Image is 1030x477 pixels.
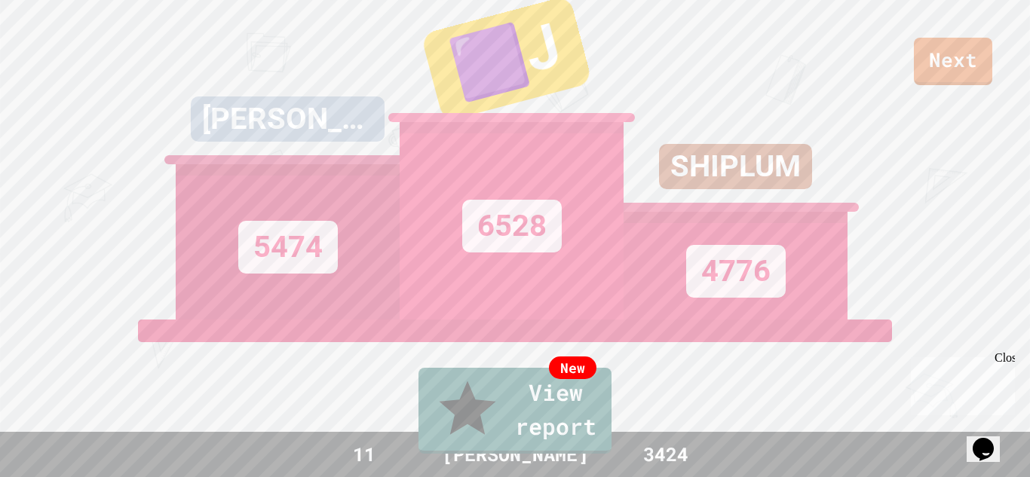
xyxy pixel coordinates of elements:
div: 4776 [686,245,786,298]
div: 6528 [462,200,562,252]
iframe: chat widget [967,417,1015,462]
div: New [549,356,596,379]
a: Next [914,38,992,85]
div: SHIPLUM [659,144,812,189]
div: 5474 [238,221,338,274]
iframe: chat widget [905,351,1015,415]
div: [PERSON_NAME] [191,96,385,142]
div: Chat with us now!Close [6,6,104,96]
a: View report [418,368,612,454]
